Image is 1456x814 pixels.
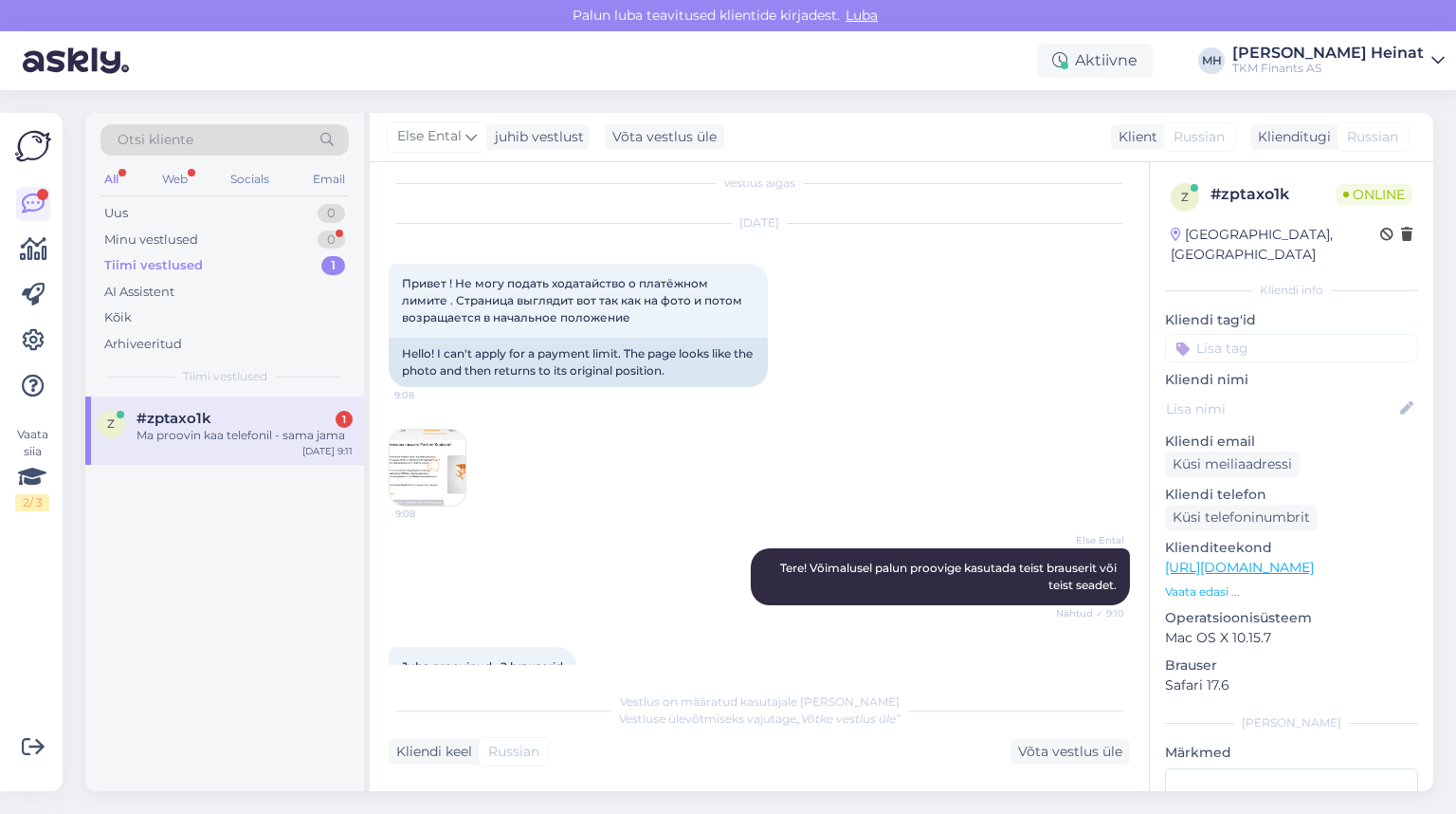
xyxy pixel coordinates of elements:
span: z [1181,190,1189,204]
span: 9:08 [394,388,465,402]
span: Luba [840,7,883,24]
p: Safari 17.6 [1165,675,1418,695]
img: Askly Logo [15,128,51,164]
div: 1 [321,256,345,275]
div: # zptaxo1k [1210,183,1336,206]
div: 2 / 3 [15,494,49,511]
p: Kliendi nimi [1165,370,1418,390]
span: Vestluse ülevõtmiseks vajutage [619,712,901,726]
div: Minu vestlused [104,231,198,250]
div: Ma proovin kaa telefonil - sama jama [136,427,353,444]
p: Operatsioonisüsteem [1165,608,1418,628]
p: Brauser [1165,656,1418,675]
img: Attachment [390,430,465,506]
div: Võta vestlus üle [605,124,724,150]
span: Nähtud ✓ 9:10 [1053,606,1124,620]
div: Hello! I can't apply for a payment limit. The page looks like the photo and then returns to its o... [389,338,768,387]
span: z [107,416,115,431]
div: Tiimi vestlused [104,256,203,275]
div: Kliendi keel [389,742,472,762]
div: [DATE] 9:11 [302,444,353,458]
div: MH [1198,47,1225,74]
span: Otsi kliente [118,130,193,150]
span: Привет ! Не могу подать ходатайство о платёжном лимите . Страница выглядит вот так как на фото и ... [402,276,745,324]
span: Tiimi vestlused [183,368,267,385]
div: TKM Finants AS [1232,61,1424,76]
span: #zptaxo1k [136,410,211,427]
div: 1 [336,411,353,428]
p: Märkmed [1165,743,1418,763]
div: 0 [318,231,345,250]
p: Kliendi telefon [1165,485,1418,505]
div: Klient [1111,127,1157,147]
p: Vaata edasi ... [1165,583,1418,601]
span: Russian [488,742,539,762]
span: Vestlus on määratud kasutajale [PERSON_NAME] [620,694,900,709]
div: Vestlus algas [389,175,1130,192]
span: Russian [1174,127,1225,147]
span: Else Ental [397,126,462,147]
p: Mac OS X 10.15.7 [1165,628,1418,648]
span: Else Ental [1053,533,1124,547]
div: [DATE] [389,214,1130,231]
span: 9:08 [395,507,466,521]
div: Uus [104,204,128,223]
div: Küsi telefoninumbrit [1165,505,1318,530]
div: Klienditugi [1250,127,1331,147]
div: Arhiveeritud [104,335,182,354]
p: Kliendi tag'id [1165,310,1418,330]
div: Kliendi info [1165,282,1418,299]
span: Russian [1347,127,1398,147]
span: Tere! Võimalusel palun proovige kasutada teist brauserit või teist seadet. [780,561,1119,592]
div: Socials [227,167,273,192]
div: Aktiivne [1037,44,1153,78]
span: Online [1336,184,1412,205]
div: Kõik [104,308,132,327]
div: juhib vestlust [487,127,584,147]
i: „Võtke vestlus üle” [796,712,901,726]
div: Vaata siia [15,426,49,511]
p: Klienditeekond [1165,538,1418,558]
a: [URL][DOMAIN_NAME] [1165,559,1314,576]
div: Küsi meiliaadressi [1165,452,1300,477]
span: Juba proovinud . 2 brauserid [402,659,563,674]
a: [PERSON_NAME] HeinatTKM Finants AS [1232,46,1445,76]
div: Web [158,167,191,192]
div: [PERSON_NAME] [1165,714,1418,731]
input: Lisa nimi [1166,398,1396,419]
div: Email [309,167,349,192]
div: AI Assistent [104,283,174,302]
p: Kliendi email [1165,432,1418,452]
input: Lisa tag [1165,334,1418,362]
div: [GEOGRAPHIC_DATA], [GEOGRAPHIC_DATA] [1171,225,1380,265]
div: [PERSON_NAME] Heinat [1232,46,1424,61]
div: All [100,167,122,192]
div: Võta vestlus üle [1010,739,1130,765]
div: 0 [318,204,345,223]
